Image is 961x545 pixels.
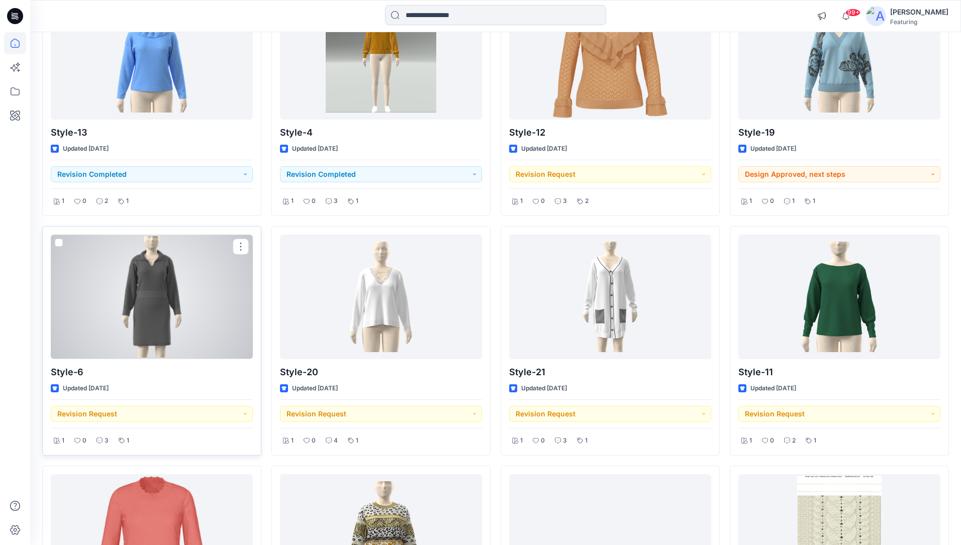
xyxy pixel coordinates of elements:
p: 1 [356,435,358,446]
p: 1 [62,196,64,206]
img: avatar [866,6,886,26]
p: 0 [312,435,316,446]
p: 1 [62,435,64,446]
p: 1 [356,196,358,206]
p: Updated [DATE] [63,383,109,394]
p: 0 [770,435,774,446]
p: 2 [792,435,796,446]
p: Updated [DATE] [63,144,109,154]
p: 1 [126,196,129,206]
p: 1 [520,196,523,206]
a: Style-21 [509,235,711,359]
p: Style-21 [509,365,711,379]
p: 1 [520,435,523,446]
p: Style-19 [738,126,940,140]
p: 0 [770,196,774,206]
p: 3 [105,435,109,446]
p: Style-11 [738,365,940,379]
p: 0 [312,196,316,206]
p: 2 [105,196,108,206]
p: 4 [334,435,338,446]
a: Style-20 [280,235,482,359]
p: 1 [291,435,294,446]
div: Featuring [890,18,948,26]
p: Updated [DATE] [292,144,338,154]
p: 1 [813,196,815,206]
p: 0 [541,196,545,206]
span: 99+ [845,9,860,17]
p: 2 [585,196,589,206]
p: Style-6 [51,365,253,379]
p: Updated [DATE] [292,383,338,394]
p: Style-20 [280,365,482,379]
p: 1 [749,435,752,446]
p: 0 [82,196,86,206]
p: 0 [541,435,545,446]
div: [PERSON_NAME] [890,6,948,18]
a: Style-6 [51,235,253,359]
a: Style-11 [738,235,940,359]
p: 3 [563,435,567,446]
p: Updated [DATE] [521,144,567,154]
p: 1 [585,435,588,446]
p: Style-4 [280,126,482,140]
p: Style-13 [51,126,253,140]
p: 1 [749,196,752,206]
p: 3 [334,196,338,206]
p: 1 [814,435,816,446]
p: Updated [DATE] [521,383,567,394]
p: 1 [291,196,294,206]
p: Updated [DATE] [750,144,796,154]
p: 1 [127,435,129,446]
p: 1 [792,196,795,206]
p: Style-12 [509,126,711,140]
p: Updated [DATE] [750,383,796,394]
p: 3 [563,196,567,206]
p: 0 [82,435,86,446]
